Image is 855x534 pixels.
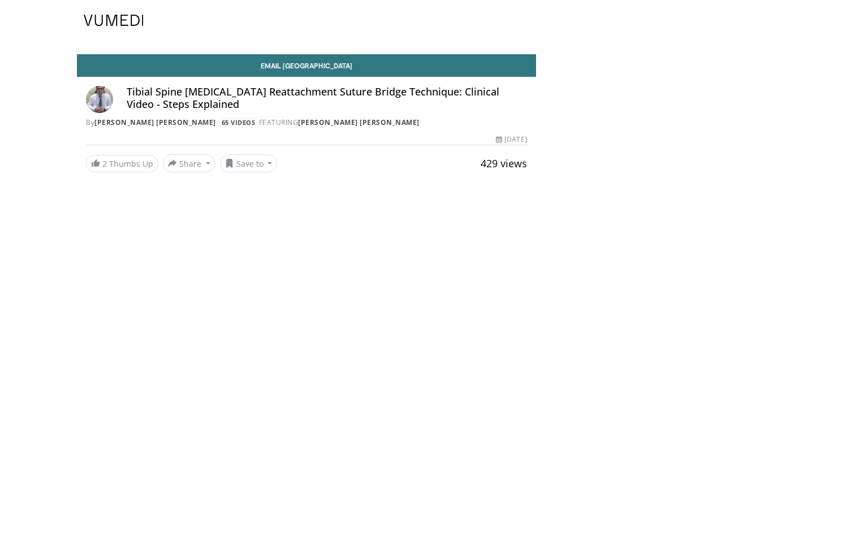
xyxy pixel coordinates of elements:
[94,118,216,127] a: [PERSON_NAME] [PERSON_NAME]
[86,155,158,172] a: 2 Thumbs Up
[86,86,113,113] img: Avatar
[220,154,278,172] button: Save to
[102,158,107,169] span: 2
[86,118,527,128] div: By FEATURING
[218,118,259,127] a: 65 Videos
[481,157,527,170] span: 429 views
[77,54,536,77] a: Email [GEOGRAPHIC_DATA]
[163,154,215,172] button: Share
[84,15,144,26] img: VuMedi Logo
[298,118,420,127] a: [PERSON_NAME] [PERSON_NAME]
[496,134,526,145] div: [DATE]
[127,86,527,110] h4: Tibial Spine [MEDICAL_DATA] Reattachment Suture Bridge Technique: Clinical Video - Steps Explained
